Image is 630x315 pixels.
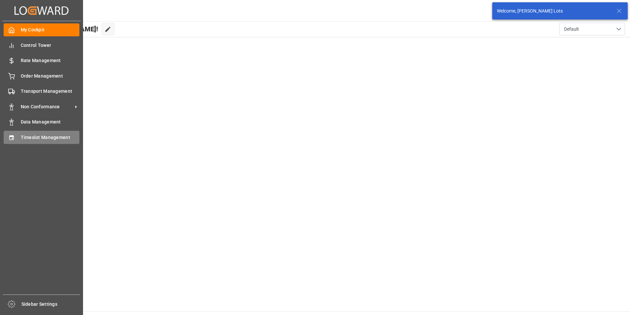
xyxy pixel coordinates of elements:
[4,23,79,36] a: My Cockpit
[21,57,80,64] span: Rate Management
[21,119,80,125] span: Data Management
[27,23,98,35] span: Hello [PERSON_NAME]!
[4,131,79,144] a: Timeslot Management
[497,8,610,15] div: Welcome, [PERSON_NAME] Lots
[21,88,80,95] span: Transport Management
[21,134,80,141] span: Timeslot Management
[564,26,579,33] span: Default
[21,103,73,110] span: Non Conformance
[21,301,80,308] span: Sidebar Settings
[21,42,80,49] span: Control Tower
[21,26,80,33] span: My Cockpit
[4,39,79,52] a: Control Tower
[559,23,625,35] button: open menu
[4,69,79,82] a: Order Management
[4,116,79,128] a: Data Management
[21,73,80,80] span: Order Management
[4,85,79,98] a: Transport Management
[4,54,79,67] a: Rate Management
